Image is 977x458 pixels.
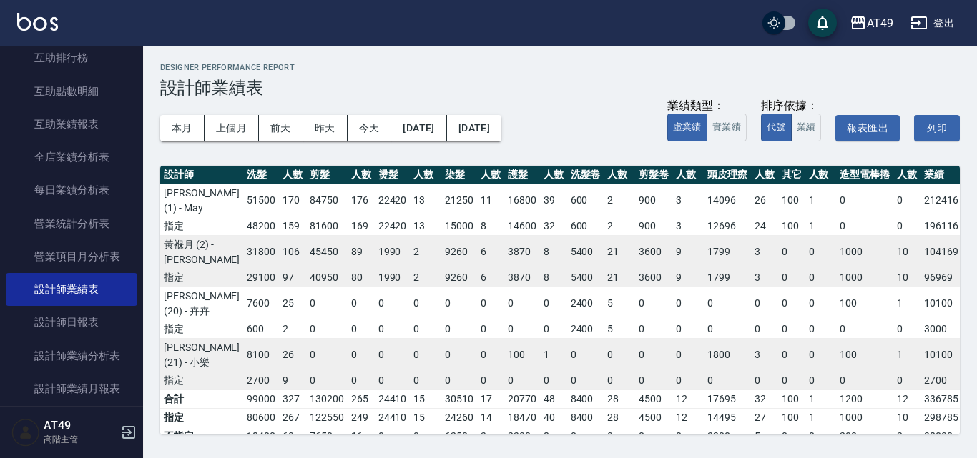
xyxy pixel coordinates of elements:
td: 100 [778,408,805,427]
td: 1 [893,287,920,320]
td: 0 [836,320,893,339]
td: 0 [672,287,704,320]
td: 8400 [567,408,604,427]
td: 0 [306,338,348,372]
td: 170 [279,184,306,217]
td: 0 [635,427,672,445]
td: 0 [348,372,375,390]
img: Person [11,418,40,447]
td: 9260 [441,269,477,287]
th: 人數 [805,166,837,184]
td: 3 [751,338,778,372]
td: 3200 [704,427,751,445]
td: 3 [672,217,704,236]
td: 26 [279,338,306,372]
td: 0 [635,320,672,339]
button: 列印 [914,115,960,141]
a: 營業項目月分析表 [6,240,137,273]
td: 6 [477,269,504,287]
td: 0 [410,372,441,390]
td: 2700 [243,372,279,390]
td: 0 [778,235,805,269]
td: 4500 [635,389,672,408]
td: 2 [604,184,635,217]
a: 設計師業績月報表 [6,372,137,405]
td: 0 [635,372,672,390]
td: [PERSON_NAME](1) - May [160,184,243,217]
td: 10 [893,269,920,287]
td: 28 [604,408,635,427]
td: 30510 [441,389,477,408]
td: 106 [279,235,306,269]
td: 0 [836,184,893,217]
td: 10 [893,408,920,427]
td: 0 [504,287,540,320]
td: 3600 [635,235,672,269]
td: 0 [348,320,375,339]
button: [DATE] [391,115,446,141]
td: 267 [279,408,306,427]
a: 全店業績分析表 [6,141,137,174]
td: 40950 [306,269,348,287]
td: 6250 [441,427,477,445]
td: 100 [504,338,540,372]
td: 24 [751,217,778,236]
div: 排序依據： [761,99,822,114]
td: 24260 [441,408,477,427]
td: 17 [477,389,504,408]
th: 剪髮 [306,166,348,184]
th: 設計師 [160,166,243,184]
td: 600 [243,320,279,339]
td: 18400 [243,427,279,445]
td: 0 [375,287,411,320]
td: 0 [604,372,635,390]
td: 0 [540,372,567,390]
td: 3 [477,427,504,445]
td: 15 [410,389,441,408]
td: 0 [477,372,504,390]
td: 5400 [567,269,604,287]
td: 0 [805,338,837,372]
td: 指定 [160,372,243,390]
td: 0 [375,338,411,372]
td: 0 [704,320,751,339]
td: 0 [704,372,751,390]
td: 9 [279,372,306,390]
td: 0 [751,372,778,390]
button: 實業績 [707,114,747,141]
td: 81600 [306,217,348,236]
td: 0 [604,427,635,445]
td: 327 [279,389,306,408]
td: 0 [441,287,477,320]
td: 100 [836,338,893,372]
th: 人數 [410,166,441,184]
td: 24410 [375,389,411,408]
td: 99000 [243,389,279,408]
h2: Designer Performance Report [160,63,960,72]
h3: 設計師業績表 [160,78,960,98]
th: 業績 [920,166,962,184]
td: 0 [805,287,837,320]
td: 9260 [441,235,477,269]
td: 48 [540,389,567,408]
td: 22420 [375,217,411,236]
td: 5 [604,287,635,320]
a: 互助業績報表 [6,108,137,141]
td: 0 [805,427,837,445]
td: 5 [751,427,778,445]
td: 0 [893,184,920,217]
td: 0 [672,320,704,339]
td: 45450 [306,235,348,269]
td: 1800 [704,338,751,372]
td: 176 [348,184,375,217]
td: 0 [540,287,567,320]
h5: AT49 [44,419,117,433]
th: 人數 [604,166,635,184]
td: 60 [279,427,306,445]
th: 洗髮卷 [567,166,604,184]
td: 100 [778,184,805,217]
td: 0 [672,372,704,390]
button: 登出 [905,10,960,36]
td: 1000 [836,408,893,427]
th: 染髮 [441,166,477,184]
